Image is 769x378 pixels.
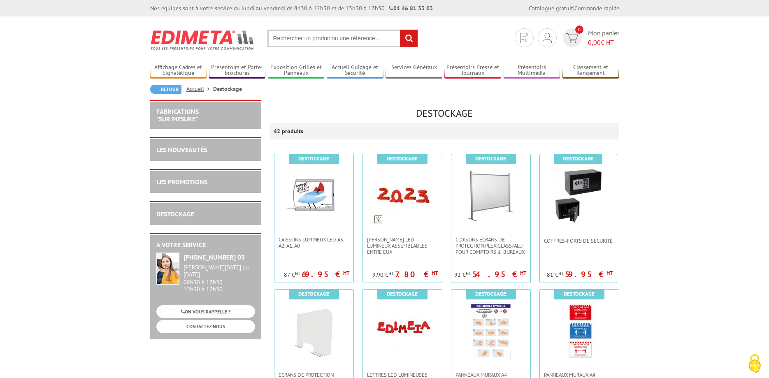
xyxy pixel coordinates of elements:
[298,290,329,297] b: Destockage
[462,302,520,359] img: Panneaux muraux A4
[156,107,199,123] a: FABRICATIONS"Sur Mesure"
[462,167,520,224] img: Cloisons Écrans de protection Plexiglass/Alu pour comptoirs & Bureaux
[575,26,583,34] span: 0
[475,155,506,162] b: Destockage
[295,270,300,276] sup: HT
[395,272,438,277] p: 7.80 €
[400,30,418,47] input: rechercher
[284,272,300,278] p: 87 €
[387,155,418,162] b: Destockage
[520,269,526,276] sup: HT
[561,28,619,47] a: devis rapide 0 Mon panier 0,00€ HT
[454,272,471,278] p: 92 €
[543,33,552,43] img: devis rapide
[285,167,343,224] img: Caissons lumineux LED A3, A2, A1, A0
[302,272,349,277] p: 69.95 €
[389,5,433,12] strong: 01 46 81 33 03
[268,64,325,77] a: Exposition Grilles et Panneaux
[504,64,560,77] a: Présentoirs Multimédia
[540,238,617,244] a: Coffres-forts de sécurité
[156,146,207,154] a: LES NOUVEAUTÉS
[588,28,619,47] span: Mon panier
[213,85,242,93] li: Destockage
[150,85,181,94] a: Retour
[551,302,608,359] img: Panneaux muraux A4
[566,33,578,43] img: devis rapide
[267,30,418,47] input: Rechercher un produit ou une référence...
[186,85,213,93] a: Accueil
[363,237,442,255] a: [PERSON_NAME] LED lumineux assemblables entre eux
[156,253,179,285] img: widget-service.jpg
[209,64,266,77] a: Présentoirs et Porte-brochures
[274,237,353,249] a: Caissons lumineux LED A3, A2, A1, A0
[285,302,343,359] img: ECRANS DE PROTECTION PLEXIGLASS TRANSPARENT - Pieds plats
[156,305,255,318] a: ON VOUS RAPPELLE ?
[184,253,245,261] strong: [PHONE_NUMBER] 03
[588,38,619,47] span: € HT
[372,272,394,278] p: 9.90 €
[547,272,564,278] p: 81 €
[432,269,438,276] sup: HT
[549,167,607,224] img: Coffres-forts de sécurité
[388,270,394,276] sup: HT
[416,107,473,120] span: Destockage
[563,155,594,162] b: Destockage
[466,270,471,276] sup: HT
[606,269,613,276] sup: HT
[156,241,255,249] h2: A votre service
[455,237,526,255] span: Cloisons Écrans de protection Plexiglass/Alu pour comptoirs & Bureaux
[744,353,765,374] img: Cookies (fenêtre modale)
[544,238,613,244] span: Coffres-forts de sécurité
[327,64,383,77] a: Accueil Guidage et Sécurité
[150,25,255,55] img: Edimeta
[386,64,442,77] a: Services Généraux
[374,167,431,224] img: Chiffres LED lumineux assemblables entre eux
[444,64,501,77] a: Présentoirs Presse et Journaux
[298,155,329,162] b: Destockage
[279,237,349,249] span: Caissons lumineux LED A3, A2, A1, A0
[156,320,255,333] a: CONTACTEZ-NOUS
[558,270,564,276] sup: HT
[565,272,613,277] p: 59.95 €
[184,264,255,278] div: [PERSON_NAME][DATE] au [DATE]
[343,269,349,276] sup: HT
[562,64,619,77] a: Classement et Rangement
[156,210,194,218] a: DESTOCKAGE
[367,237,438,255] span: [PERSON_NAME] LED lumineux assemblables entre eux
[184,264,255,292] div: 08h30 à 12h30 13h30 à 17h30
[574,5,619,12] a: Commande rapide
[150,4,433,12] div: Nos équipes sont à votre service du lundi au vendredi de 8h30 à 12h30 et de 13h30 à 17h30
[588,38,601,46] span: 0,00
[451,237,530,255] a: Cloisons Écrans de protection Plexiglass/Alu pour comptoirs & Bureaux
[387,290,418,297] b: Destockage
[475,290,506,297] b: Destockage
[529,5,573,12] a: Catalogue gratuit
[529,4,619,12] div: |
[740,350,769,378] button: Cookies (fenêtre modale)
[374,302,431,359] img: Lettres LED lumineuses assemblables entre elles
[564,290,595,297] b: Destockage
[520,33,528,43] img: devis rapide
[472,272,526,277] p: 54.95 €
[150,64,207,77] a: Affichage Cadres et Signalétique
[274,123,304,139] p: 42 produits
[156,178,207,186] a: LES PROMOTIONS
